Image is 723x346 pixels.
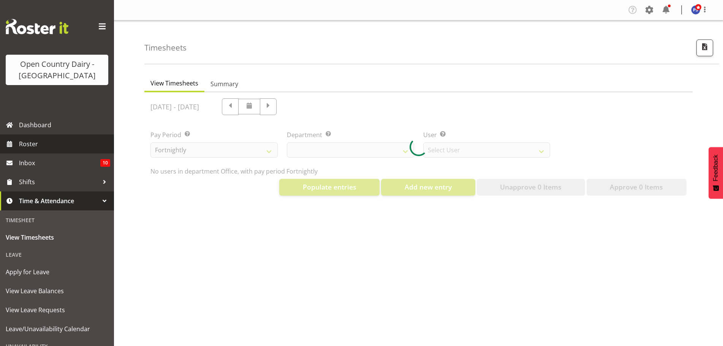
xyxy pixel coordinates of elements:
span: 10 [100,159,110,167]
span: Time & Attendance [19,195,99,207]
button: Feedback - Show survey [709,147,723,199]
a: View Leave Balances [2,281,112,300]
img: peter-sutherland7458.jpg [691,5,700,14]
span: View Timesheets [6,232,108,243]
a: Leave/Unavailability Calendar [2,319,112,338]
span: Apply for Leave [6,266,108,278]
a: View Leave Requests [2,300,112,319]
span: View Timesheets [150,79,198,88]
span: Feedback [712,155,719,181]
span: View Leave Balances [6,285,108,297]
span: Dashboard [19,119,110,131]
a: Apply for Leave [2,262,112,281]
span: Inbox [19,157,100,169]
span: View Leave Requests [6,304,108,316]
span: Leave/Unavailability Calendar [6,323,108,335]
div: Open Country Dairy - [GEOGRAPHIC_DATA] [13,58,101,81]
a: View Timesheets [2,228,112,247]
img: Rosterit website logo [6,19,68,34]
div: Leave [2,247,112,262]
button: Export CSV [696,39,713,56]
div: Timesheet [2,212,112,228]
h4: Timesheets [144,43,187,52]
span: Roster [19,138,110,150]
span: Shifts [19,176,99,188]
span: Summary [210,79,238,88]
